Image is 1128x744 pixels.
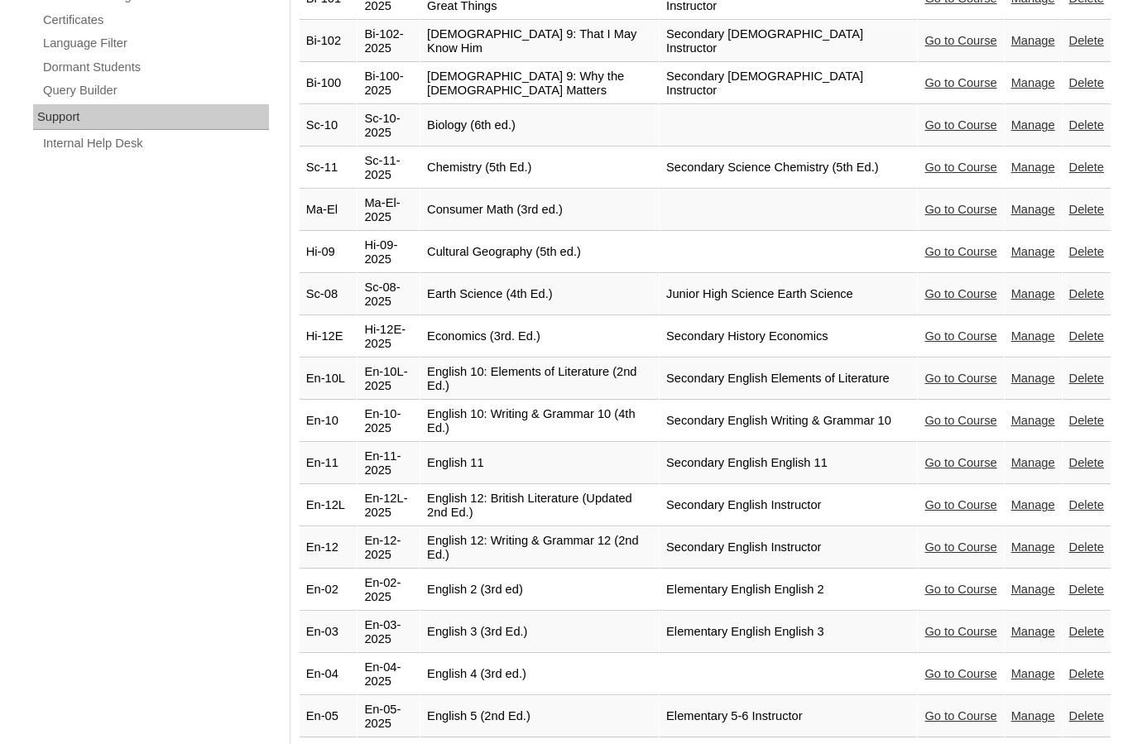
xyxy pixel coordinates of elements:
td: Ma-El [300,190,358,231]
td: Consumer Math (3rd ed.) [420,190,659,231]
a: Go to Course [924,245,996,258]
td: Hi-12E-2025 [358,316,420,358]
td: English 11 [420,443,659,484]
td: Secondary English Instructor [660,527,917,569]
td: Sc-08-2025 [358,274,420,315]
td: Bi-100 [300,63,358,104]
td: Elementary 5-6 Instructor [660,696,917,737]
a: Delete [1069,583,1104,596]
td: Secondary [DEMOGRAPHIC_DATA] Instructor [660,21,917,62]
a: Delete [1069,625,1104,638]
a: Go to Course [924,625,996,638]
a: Delete [1069,372,1104,385]
td: Bi-102 [300,21,358,62]
a: Manage [1011,709,1055,722]
td: Sc-10-2025 [358,105,420,146]
td: En-11-2025 [358,443,420,484]
td: En-05-2025 [358,696,420,737]
td: En-10-2025 [358,401,420,442]
td: English 12: British Literature (Updated 2nd Ed.) [420,485,659,526]
a: Delete [1069,709,1104,722]
td: Elementary English English 3 [660,612,917,653]
td: [DEMOGRAPHIC_DATA] 9: Why the [DEMOGRAPHIC_DATA] Matters [420,63,659,104]
td: Bi-100-2025 [358,63,420,104]
td: Sc-11 [300,147,358,189]
td: En-12L-2025 [358,485,420,526]
td: Sc-11-2025 [358,147,420,189]
td: En-11 [300,443,358,484]
a: Manage [1011,245,1055,258]
td: Secondary English English 11 [660,443,917,484]
a: Go to Course [924,667,996,680]
a: Manage [1011,583,1055,596]
td: Secondary Science Chemistry (5th Ed.) [660,147,917,189]
a: Manage [1011,118,1055,132]
td: En-04 [300,654,358,695]
a: Manage [1011,456,1055,469]
td: [DEMOGRAPHIC_DATA] 9: That I May Know Him [420,21,659,62]
td: En-02-2025 [358,569,420,611]
a: Manage [1011,372,1055,385]
a: Manage [1011,414,1055,427]
a: Go to Course [924,34,996,47]
a: Delete [1069,161,1104,174]
td: English 12: Writing & Grammar 12 (2nd Ed.) [420,527,659,569]
a: Go to Course [924,329,996,343]
td: English 10: Elements of Literature (2nd Ed.) [420,358,659,400]
td: Hi-12E [300,316,358,358]
a: Go to Course [924,456,996,469]
a: Go to Course [924,540,996,554]
a: Certificates [41,10,269,31]
a: Manage [1011,287,1055,300]
td: Sc-10 [300,105,358,146]
td: En-05 [300,696,358,737]
td: En-10L-2025 [358,358,420,400]
a: Delete [1069,414,1104,427]
a: Delete [1069,667,1104,680]
a: Delete [1069,329,1104,343]
td: En-12-2025 [358,527,420,569]
td: Secondary English Elements of Literature [660,358,917,400]
a: Manage [1011,34,1055,47]
div: Support [33,104,269,131]
td: Ma-El-2025 [358,190,420,231]
a: Manage [1011,625,1055,638]
a: Internal Help Desk [41,133,269,154]
td: Hi-09 [300,232,358,273]
a: Delete [1069,498,1104,511]
a: Go to Course [924,583,996,596]
a: Delete [1069,203,1104,216]
td: En-02 [300,569,358,611]
a: Go to Course [924,118,996,132]
td: Sc-08 [300,274,358,315]
a: Manage [1011,203,1055,216]
td: Elementary English English 2 [660,569,917,611]
a: Delete [1069,245,1104,258]
td: Secondary [DEMOGRAPHIC_DATA] Instructor [660,63,917,104]
a: Delete [1069,456,1104,469]
a: Go to Course [924,203,996,216]
a: Language Filter [41,33,269,54]
a: Manage [1011,540,1055,554]
a: Delete [1069,76,1104,89]
a: Manage [1011,76,1055,89]
a: Go to Course [924,76,996,89]
td: En-12L [300,485,358,526]
a: Go to Course [924,161,996,174]
td: Cultural Geography (5th ed.) [420,232,659,273]
td: Biology (6th ed.) [420,105,659,146]
a: Go to Course [924,372,996,385]
td: En-10 [300,401,358,442]
td: English 5 (2nd Ed.) [420,696,659,737]
td: English 3 (3rd Ed.) [420,612,659,653]
td: Economics (3rd. Ed.) [420,316,659,358]
td: Secondary English Writing & Grammar 10 [660,401,917,442]
td: En-03-2025 [358,612,420,653]
td: Bi-102-2025 [358,21,420,62]
a: Manage [1011,498,1055,511]
a: Delete [1069,34,1104,47]
td: Earth Science (4th Ed.) [420,274,659,315]
td: English 10: Writing & Grammar 10 (4th Ed.) [420,401,659,442]
td: Chemistry (5th Ed.) [420,147,659,189]
td: En-10L [300,358,358,400]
